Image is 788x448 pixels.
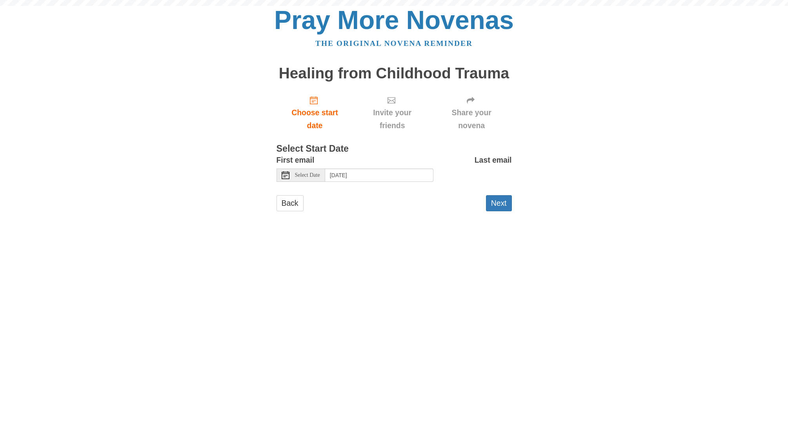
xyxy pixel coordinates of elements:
a: Choose start date [277,89,353,136]
span: Invite your friends [361,106,423,132]
a: Pray More Novenas [274,5,514,34]
h1: Healing from Childhood Trauma [277,65,512,82]
div: Click "Next" to confirm your start date first. [431,89,512,136]
label: Last email [475,154,512,167]
a: Back [277,195,304,211]
span: Select Date [295,172,320,178]
a: The original novena reminder [315,39,473,47]
h3: Select Start Date [277,144,512,154]
div: Click "Next" to confirm your start date first. [353,89,431,136]
button: Next [486,195,512,211]
label: First email [277,154,315,167]
span: Share your novena [439,106,504,132]
span: Choose start date [284,106,346,132]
